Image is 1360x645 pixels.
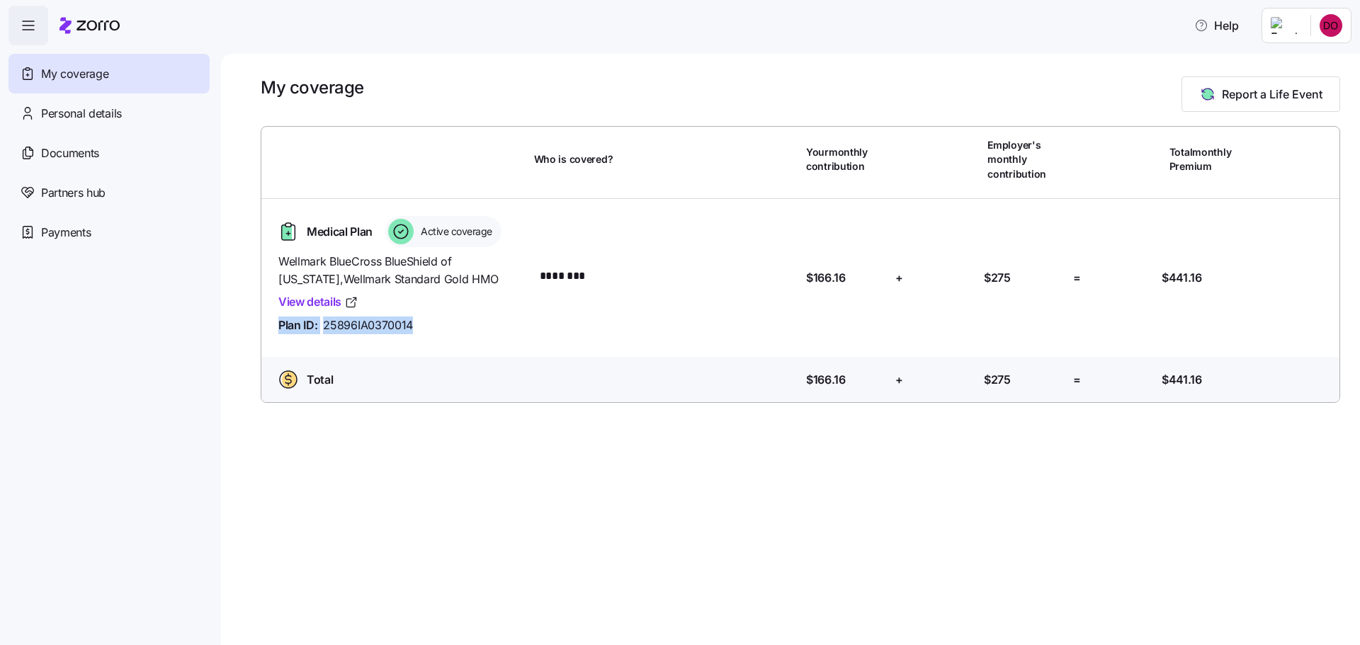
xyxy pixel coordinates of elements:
[261,76,364,98] h1: My coverage
[984,371,1011,389] span: $275
[1183,11,1250,40] button: Help
[307,223,373,241] span: Medical Plan
[8,93,210,133] a: Personal details
[806,371,846,389] span: $166.16
[1320,14,1342,37] img: 9753d02e1ca60c229b7df81c5df8ddcc
[1162,269,1202,287] span: $441.16
[534,152,613,166] span: Who is covered?
[278,316,317,334] span: Plan ID:
[1073,371,1081,389] span: =
[41,184,106,202] span: Partners hub
[41,105,122,122] span: Personal details
[41,224,91,241] span: Payments
[1181,76,1340,112] button: Report a Life Event
[323,316,413,334] span: 25896IA0370014
[8,173,210,212] a: Partners hub
[278,293,358,311] a: View details
[895,269,903,287] span: +
[1271,17,1299,34] img: Employer logo
[278,253,523,288] span: Wellmark BlueCross BlueShield of [US_STATE] , Wellmark Standard Gold HMO
[8,54,210,93] a: My coverage
[806,269,846,287] span: $166.16
[1073,269,1081,287] span: =
[987,138,1067,181] span: Employer's monthly contribution
[41,65,108,83] span: My coverage
[984,269,1011,287] span: $275
[416,224,492,239] span: Active coverage
[1169,145,1249,174] span: Total monthly Premium
[8,212,210,252] a: Payments
[8,133,210,173] a: Documents
[1222,86,1322,103] span: Report a Life Event
[806,145,885,174] span: Your monthly contribution
[895,371,903,389] span: +
[41,144,99,162] span: Documents
[307,371,333,389] span: Total
[1162,371,1202,389] span: $441.16
[1194,17,1239,34] span: Help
